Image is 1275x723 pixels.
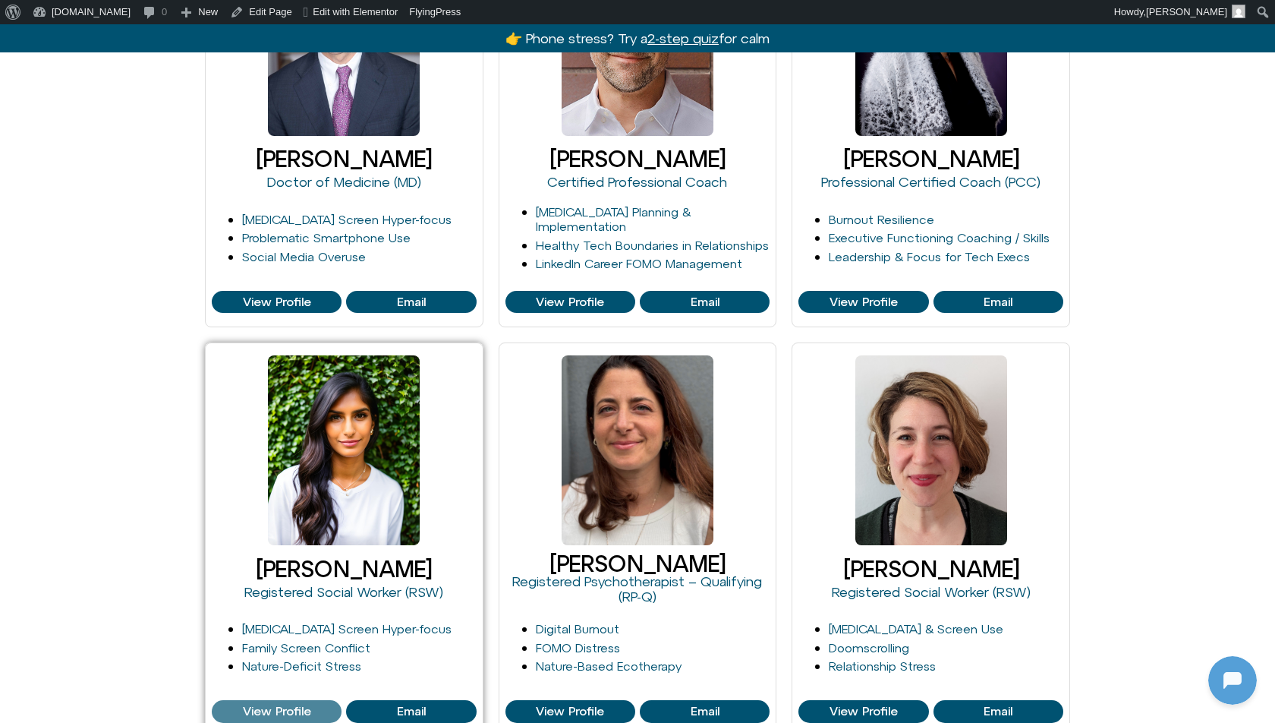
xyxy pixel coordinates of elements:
[267,174,421,190] a: Doctor of Medicine (MD)
[313,6,398,17] span: Edit with Elementor
[933,700,1063,723] a: View Profile of Jessie Kussin
[536,622,619,636] a: Digital Burnout
[549,551,726,576] a: [PERSON_NAME]
[1146,6,1227,17] span: [PERSON_NAME]
[798,291,928,314] a: View Profile of Faelyne Templer
[691,295,719,309] span: Email
[798,700,928,723] a: View Profile of Jessie Kussin
[829,250,1030,264] a: Leadership & Focus for Tech Execs
[829,622,1003,636] a: [MEDICAL_DATA] & Screen Use
[244,584,443,600] a: Registered Social Worker (RSW)
[984,295,1012,309] span: Email
[547,174,727,190] a: Certified Professional Coach
[829,213,934,226] a: Burnout Resilience
[933,291,1063,314] a: View Profile of Faelyne Templer
[536,641,620,655] a: FOMO Distress
[242,622,452,636] a: [MEDICAL_DATA] Screen Hyper-focus
[243,295,311,309] span: View Profile
[536,295,604,309] span: View Profile
[512,573,762,605] a: Registered Psychotherapist – Qualifying (RP-Q)
[536,659,682,673] a: Nature-Based Ecotherapy
[212,291,342,314] a: View Profile of David Goldenberg
[830,705,898,718] span: View Profile
[829,659,936,673] a: Relationship Stress
[832,584,1031,600] a: Registered Social Worker (RSW)
[821,174,1040,190] a: Professional Certified Coach (PCC)
[505,291,635,314] a: View Profile of Eli Singer
[346,700,476,723] a: View Profile of Harshi Sritharan
[549,146,726,172] a: [PERSON_NAME]
[242,213,452,226] a: [MEDICAL_DATA] Screen Hyper-focus
[346,291,476,314] a: View Profile of David Goldenberg
[984,705,1012,718] span: Email
[647,30,719,46] u: 2-step quiz
[640,291,770,314] a: View Profile of Eli Singer
[505,30,770,46] a: 👉 Phone stress? Try a2-step quizfor calm
[242,250,366,264] a: Social Media Overuse
[256,556,432,582] a: [PERSON_NAME]
[212,700,342,723] a: View Profile of Harshi Sritharan
[829,231,1050,245] a: Executive Functioning Coaching / Skills
[843,556,1019,582] a: [PERSON_NAME]
[243,705,311,718] span: View Profile
[691,705,719,718] span: Email
[829,641,909,655] a: Doomscrolling
[505,700,635,723] a: View Profile of Iris Glaser
[536,238,769,252] a: Healthy Tech Boundaries in Relationships
[397,295,426,309] span: Email
[843,146,1019,172] a: [PERSON_NAME]
[242,659,361,673] a: Nature-Deficit Stress
[830,295,898,309] span: View Profile
[242,231,411,245] a: Problematic Smartphone Use
[1208,656,1257,705] iframe: Botpress
[256,146,432,172] a: [PERSON_NAME]
[640,700,770,723] a: View Profile of Iris Glaser
[536,705,604,718] span: View Profile
[397,705,426,718] span: Email
[536,257,742,270] a: LinkedIn Career FOMO Management
[242,641,370,655] a: Family Screen Conflict
[536,205,691,233] a: [MEDICAL_DATA] Planning & Implementation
